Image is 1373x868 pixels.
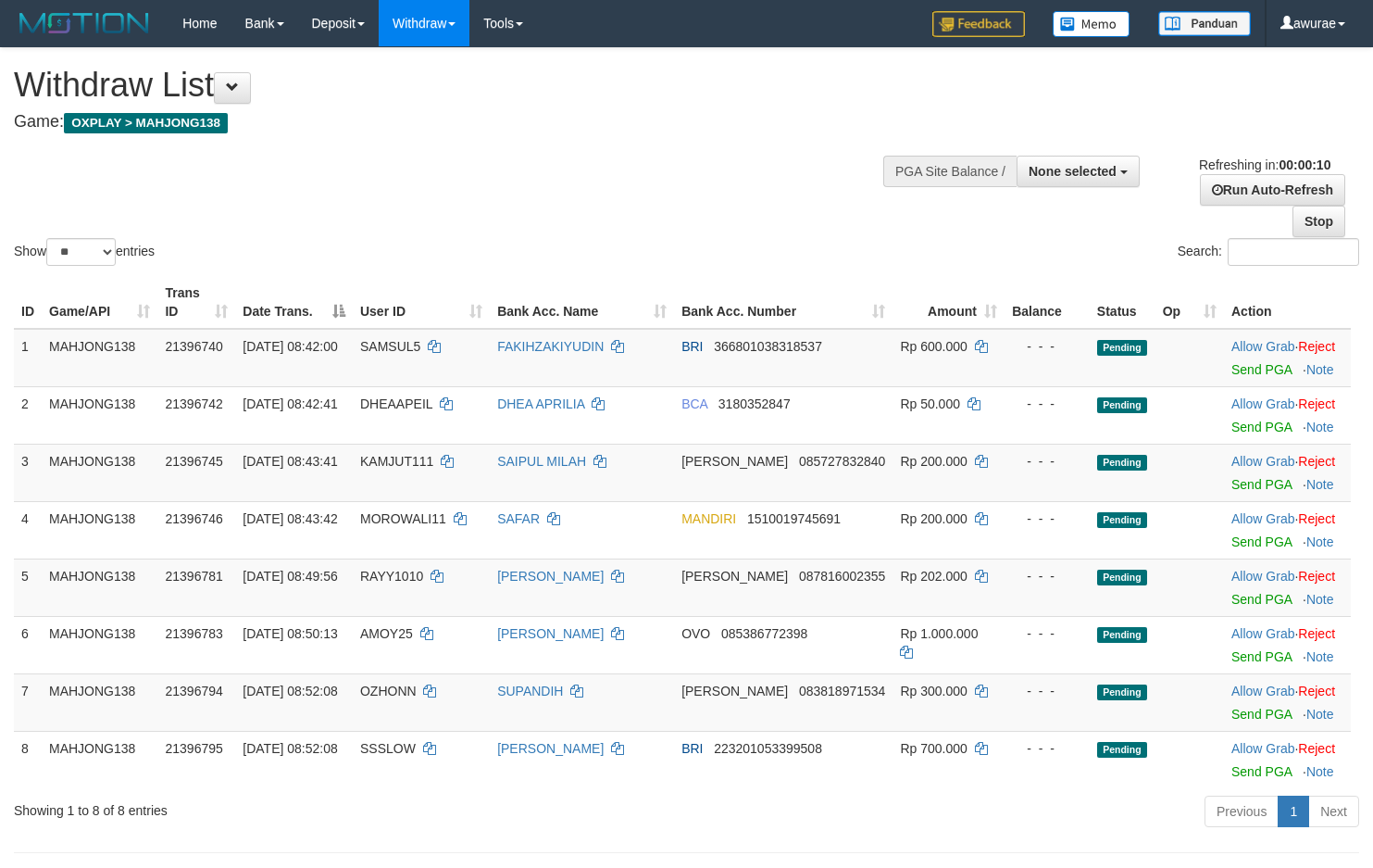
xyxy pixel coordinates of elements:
[14,276,42,329] th: ID
[1231,454,1294,469] a: Allow Grab
[721,626,807,641] span: Copy 085386772398 to clipboard
[14,731,42,788] td: 8
[360,569,423,584] span: RAYY1010
[1231,741,1298,756] span: ·
[1306,362,1334,377] a: Note
[497,454,586,469] a: SAIPUL MILAH
[497,626,604,641] a: [PERSON_NAME]
[360,339,420,354] span: SAMSUL5
[243,511,337,526] span: [DATE] 08:43:42
[1012,395,1082,413] div: - - -
[681,626,710,641] span: OVO
[900,511,967,526] span: Rp 200.000
[42,731,157,788] td: MAHJONG138
[1231,707,1292,722] a: Send PGA
[1231,569,1294,584] a: Allow Grab
[1012,682,1082,700] div: - - -
[1279,157,1330,172] strong: 00:00:10
[1231,396,1298,411] span: ·
[1012,452,1082,471] div: - - -
[1231,684,1294,698] a: Allow Grab
[1224,386,1351,444] td: ·
[900,454,967,469] span: Rp 200.000
[892,276,1005,329] th: Amount: activate to sort column ascending
[1306,477,1334,492] a: Note
[42,444,157,501] td: MAHJONG138
[1298,396,1335,411] a: Reject
[1224,444,1351,501] td: ·
[497,741,604,756] a: [PERSON_NAME]
[1012,337,1082,356] div: - - -
[64,113,228,133] span: OXPLAY > MAHJONG138
[1298,454,1335,469] a: Reject
[14,386,42,444] td: 2
[14,238,155,266] label: Show entries
[681,454,788,469] span: [PERSON_NAME]
[1231,684,1298,698] span: ·
[1306,649,1334,664] a: Note
[243,454,337,469] span: [DATE] 08:43:41
[747,511,841,526] span: Copy 1510019745691 to clipboard
[681,511,736,526] span: MANDIRI
[1231,626,1294,641] a: Allow Grab
[1012,624,1082,643] div: - - -
[1231,649,1292,664] a: Send PGA
[1224,276,1351,329] th: Action
[1005,276,1090,329] th: Balance
[1231,592,1292,607] a: Send PGA
[1224,501,1351,559] td: ·
[1231,511,1298,526] span: ·
[1306,535,1334,549] a: Note
[14,501,42,559] td: 4
[14,329,42,387] td: 1
[14,113,897,132] h4: Game:
[243,626,337,641] span: [DATE] 08:50:13
[1298,626,1335,641] a: Reject
[1298,511,1335,526] a: Reject
[1231,339,1298,354] span: ·
[360,684,417,698] span: OZHONN
[1097,570,1147,585] span: Pending
[883,156,1017,187] div: PGA Site Balance /
[14,67,897,104] h1: Withdraw List
[1097,512,1147,528] span: Pending
[46,238,116,266] select: Showentries
[1178,238,1359,266] label: Search:
[1012,509,1082,528] div: - - -
[360,511,446,526] span: MOROWALI11
[1097,742,1147,758] span: Pending
[1306,707,1334,722] a: Note
[165,511,222,526] span: 21396746
[1306,592,1334,607] a: Note
[1224,559,1351,616] td: ·
[674,276,892,329] th: Bank Acc. Number: activate to sort column ascending
[1231,511,1294,526] a: Allow Grab
[1155,276,1224,329] th: Op: activate to sort column ascending
[42,559,157,616] td: MAHJONG138
[165,684,222,698] span: 21396794
[497,339,604,354] a: FAKIHZAKIYUDIN
[799,684,885,698] span: Copy 083818971534 to clipboard
[165,741,222,756] span: 21396795
[157,276,235,329] th: Trans ID: activate to sort column ascending
[1292,206,1345,237] a: Stop
[14,673,42,731] td: 7
[714,339,822,354] span: Copy 366801038318537 to clipboard
[1224,616,1351,673] td: ·
[1090,276,1155,329] th: Status
[1298,741,1335,756] a: Reject
[1231,626,1298,641] span: ·
[1231,535,1292,549] a: Send PGA
[900,741,967,756] span: Rp 700.000
[360,454,433,469] span: KAMJUT111
[718,396,791,411] span: Copy 3180352847 to clipboard
[1012,739,1082,758] div: - - -
[1224,731,1351,788] td: ·
[1298,339,1335,354] a: Reject
[681,684,788,698] span: [PERSON_NAME]
[42,501,157,559] td: MAHJONG138
[1306,420,1334,434] a: Note
[1306,764,1334,779] a: Note
[1029,164,1117,179] span: None selected
[243,569,337,584] span: [DATE] 08:49:56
